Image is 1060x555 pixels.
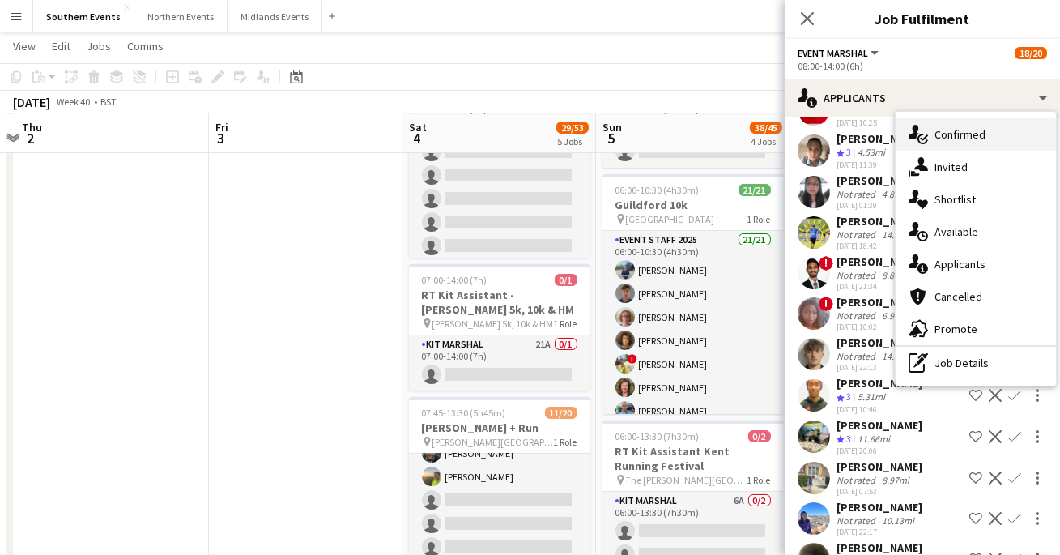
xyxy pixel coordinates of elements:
div: [PERSON_NAME] [837,254,922,269]
a: Jobs [80,36,117,57]
div: 08:00-14:00 (6h) [798,60,1047,72]
span: Edit [52,39,70,53]
div: [DATE] 18:42 [837,241,922,251]
div: Not rated [837,188,879,200]
span: 2 [19,129,42,147]
div: 4 Jobs [751,135,781,147]
div: 10.13mi [879,514,917,527]
button: Northern Events [134,1,228,32]
span: Sun [602,120,622,134]
div: Not rated [837,228,879,241]
h3: Guildford 10k [602,198,784,212]
div: 4.53mi [854,146,888,160]
span: Confirmed [934,127,986,142]
app-job-card: 07:00-14:00 (7h)0/1RT Kit Assistant - [PERSON_NAME] 5k, 10k & HM [PERSON_NAME] 5k, 10k & HM1 Role... [409,264,590,391]
div: [DATE] 22:13 [837,362,922,373]
div: 4.81mi [879,188,913,200]
span: 1 Role [554,318,577,330]
span: [PERSON_NAME] 5k, 10k & HM [432,318,554,330]
div: 5.31mi [854,391,888,404]
h3: RT Kit Assistant - [PERSON_NAME] 5k, 10k & HM [409,288,590,317]
span: [PERSON_NAME][GEOGRAPHIC_DATA], [GEOGRAPHIC_DATA], [GEOGRAPHIC_DATA] [432,436,554,448]
div: [DATE] 22:17 [837,527,922,537]
div: Not rated [837,474,879,486]
app-job-card: 06:00-10:30 (4h30m)21/21Guildford 10k [GEOGRAPHIC_DATA]1 RoleEvent Staff 202521/2106:00-10:30 (4h... [602,174,784,414]
div: 11.66mi [854,433,893,446]
div: 14.78mi [879,228,917,241]
div: [PERSON_NAME] [837,214,922,228]
span: Comms [127,39,164,53]
div: [DATE] 07:53 [837,486,922,497]
span: ! [819,297,833,311]
span: [GEOGRAPHIC_DATA] [626,213,715,225]
div: 14.99mi [879,350,917,362]
a: View [6,36,42,57]
button: Event Marshal [798,47,881,59]
span: Thu [22,120,42,134]
span: 0/1 [555,274,577,286]
span: 1 Role [554,436,577,448]
span: 06:00-13:30 (7h30m) [615,430,700,442]
span: View [13,39,36,53]
span: Invited [934,160,968,174]
span: 21/21 [739,184,771,196]
span: 3 [846,391,851,403]
div: [PERSON_NAME] [837,540,922,555]
span: Applicants [934,257,986,271]
span: 3 [846,433,851,445]
span: 3 [213,129,228,147]
span: 5 [600,129,622,147]
span: Event Marshal [798,47,868,59]
div: [DATE] [13,94,50,110]
span: 11/20 [545,407,577,419]
span: 07:00-14:00 (7h) [422,274,487,286]
div: Not rated [837,514,879,527]
div: 8.97mi [879,474,913,486]
div: 6.97mi [879,310,913,322]
div: Not rated [837,350,879,362]
span: Promote [934,322,977,336]
app-card-role: Kit Marshal21A0/107:00-14:00 (7h) [409,335,590,391]
h3: [PERSON_NAME] + Run [409,421,590,435]
h3: RT Kit Assistant Kent Running Festival [602,444,784,473]
span: Jobs [87,39,111,53]
span: 3 [846,146,851,158]
app-card-role: Event Marshal15A0/907:00-14:00 (7h) [409,89,590,332]
span: Available [934,224,978,239]
div: [DATE] 10:02 [837,322,922,332]
span: Cancelled [934,289,982,304]
div: [DATE] 10:46 [837,404,922,415]
div: BST [100,96,117,108]
div: 5 Jobs [557,135,588,147]
div: Job Details [896,347,1056,379]
span: Shortlist [934,192,976,207]
a: Comms [121,36,170,57]
div: Not rated [837,269,879,281]
div: [DATE] 01:39 [837,200,922,211]
span: Week 40 [53,96,94,108]
div: [DATE] 10:25 [837,117,922,128]
div: [PERSON_NAME] [837,173,922,188]
div: [PERSON_NAME] [837,335,922,350]
div: [PERSON_NAME] [837,418,922,433]
span: 4 [407,129,427,147]
span: 1 Role [747,474,771,486]
span: The [PERSON_NAME][GEOGRAPHIC_DATA] [626,474,747,486]
span: 0/2 [748,430,771,442]
a: Edit [45,36,77,57]
div: [PERSON_NAME] [837,131,922,146]
span: 29/53 [556,122,589,134]
span: 38/45 [750,122,782,134]
span: 18/20 [1015,47,1047,59]
h3: Job Fulfilment [785,8,1060,29]
div: [DATE] 20:06 [837,446,922,456]
div: [DATE] 11:39 [837,160,922,170]
span: Fri [215,120,228,134]
div: [PERSON_NAME] [837,376,922,391]
div: [PERSON_NAME] [837,295,922,310]
button: Midlands Events [228,1,322,32]
div: 8.84mi [879,269,913,281]
span: 1 Role [747,213,771,225]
